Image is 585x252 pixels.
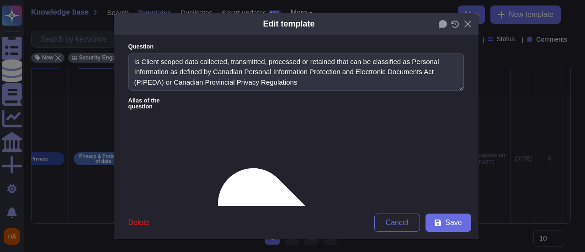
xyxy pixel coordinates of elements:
button: Cancel [374,214,420,232]
span: Save [445,219,462,226]
button: Delete [121,214,157,232]
button: Close [461,17,475,31]
span: Cancel [386,219,409,226]
span: Delete [128,219,149,226]
textarea: Is Client scoped data collected, transmitted, processed or retained that can be classified as Per... [128,54,464,91]
button: Save [425,214,471,232]
label: Question [128,44,464,50]
div: Edit template [263,18,314,30]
